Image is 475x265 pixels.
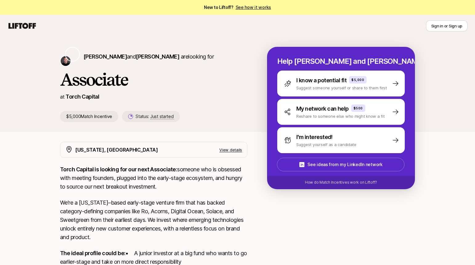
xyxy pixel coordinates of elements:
[66,93,99,100] a: Torch Capital
[307,161,382,168] p: See ideas from my LinkedIn network
[219,147,242,153] p: View details
[136,113,173,120] p: Status:
[150,114,174,119] span: Just started
[351,77,364,82] p: $5,000
[83,53,127,60] span: [PERSON_NAME]
[204,4,271,11] span: New to Liftoff?
[60,165,247,191] p: someone who is obsessed with meeting founders, plugged into the early-stage ecosystem, and hungry...
[127,53,179,60] span: and
[75,146,158,154] p: [US_STATE], [GEOGRAPHIC_DATA]
[426,20,468,31] button: Sign in or Sign up
[61,56,71,66] img: Christopher Harper
[296,133,333,141] p: I'm interested!
[60,198,247,242] p: We’re a [US_STATE]–based early-stage venture firm that has backed category-defining companies lik...
[60,111,118,122] p: $5,000 Match Incentive
[277,57,405,66] p: Help [PERSON_NAME] and [PERSON_NAME] hire
[296,141,356,148] p: Suggest yourself as a candidate
[60,93,64,101] p: at
[296,113,385,119] p: Reshare to someone else who might know a fit
[277,158,404,171] button: See ideas from my LinkedIn network
[354,106,363,111] p: $500
[236,5,271,10] a: See how it works
[296,76,347,85] p: I know a potential fit
[296,104,349,113] p: My network can help
[60,70,247,89] h1: Associate
[60,166,177,173] strong: Torch Capital is looking for our next Associate:
[296,85,387,91] p: Suggest someone yourself or share to them first
[305,180,377,185] p: How do Match Incentives work on Liftoff?
[83,52,214,61] p: are looking for
[60,250,125,256] strong: The ideal profile could be:
[136,53,179,60] span: [PERSON_NAME]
